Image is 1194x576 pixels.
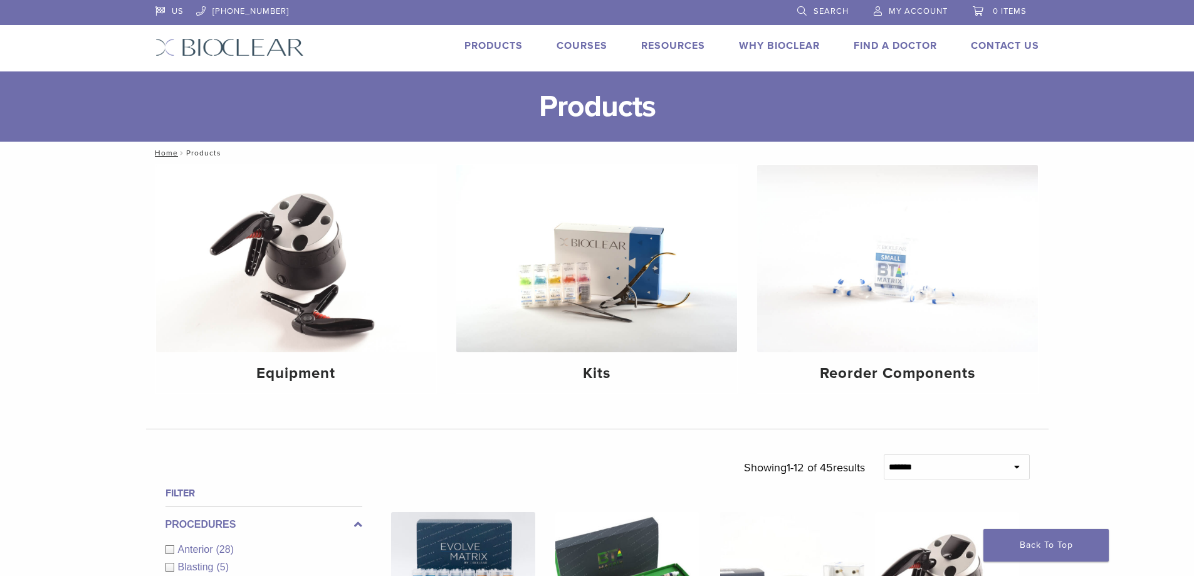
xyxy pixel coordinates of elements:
[854,39,937,52] a: Find A Doctor
[744,454,865,481] p: Showing results
[757,165,1038,352] img: Reorder Components
[456,165,737,352] img: Kits
[464,39,523,52] a: Products
[165,517,362,532] label: Procedures
[178,150,186,156] span: /
[165,486,362,501] h4: Filter
[971,39,1039,52] a: Contact Us
[146,142,1049,164] nav: Products
[216,562,229,572] span: (5)
[216,544,234,555] span: (28)
[456,165,737,393] a: Kits
[155,38,304,56] img: Bioclear
[889,6,948,16] span: My Account
[166,362,427,385] h4: Equipment
[767,362,1028,385] h4: Reorder Components
[814,6,849,16] span: Search
[557,39,607,52] a: Courses
[739,39,820,52] a: Why Bioclear
[787,461,833,474] span: 1-12 of 45
[466,362,727,385] h4: Kits
[178,544,216,555] span: Anterior
[983,529,1109,562] a: Back To Top
[151,149,178,157] a: Home
[641,39,705,52] a: Resources
[156,165,437,352] img: Equipment
[993,6,1027,16] span: 0 items
[156,165,437,393] a: Equipment
[757,165,1038,393] a: Reorder Components
[178,562,217,572] span: Blasting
